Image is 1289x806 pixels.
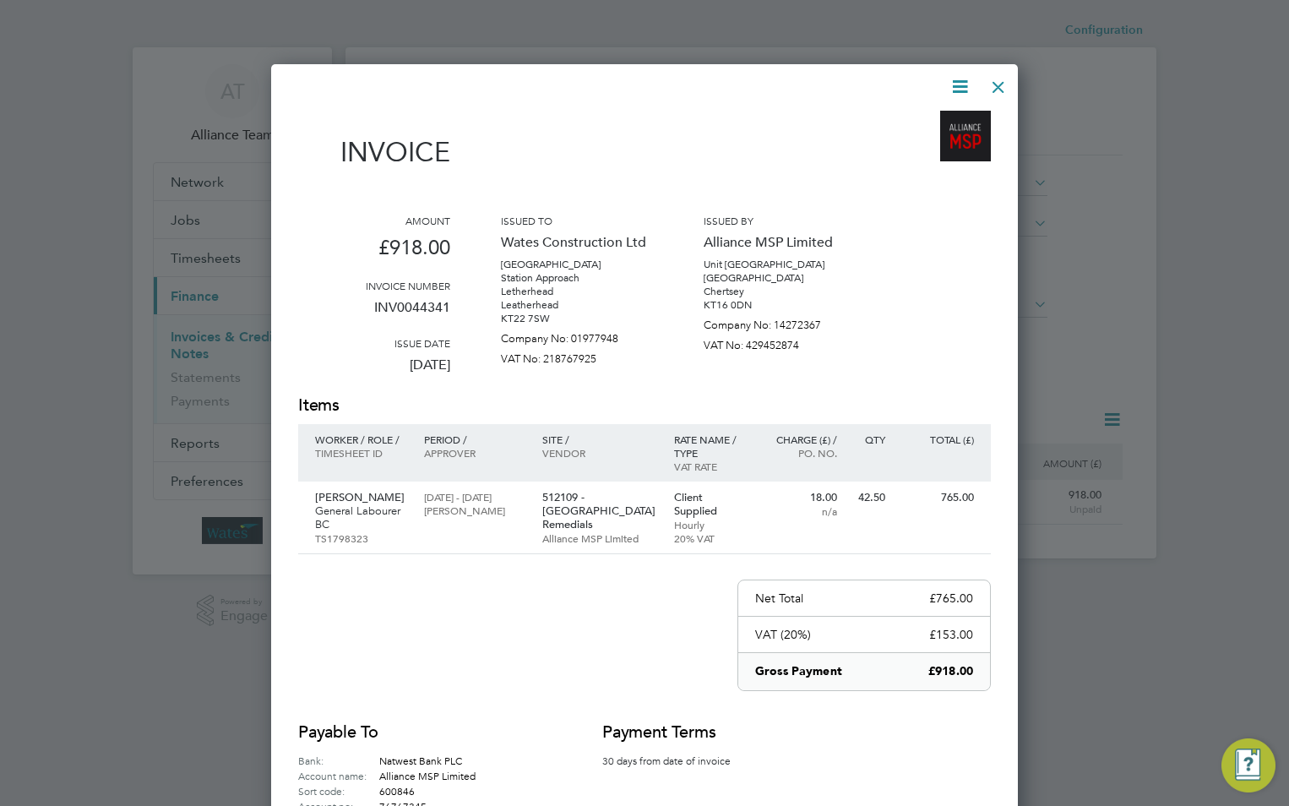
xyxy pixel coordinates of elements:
p: Net Total [755,591,803,606]
p: £153.00 [929,627,973,642]
p: £918.00 [928,663,973,680]
p: £918.00 [298,227,450,279]
p: TS1798323 [315,531,407,545]
span: Natwest Bank PLC [379,754,462,767]
p: Po. No. [764,446,837,460]
p: VAT (20%) [755,627,811,642]
p: VAT No: 429452874 [704,332,856,352]
p: 20% VAT [674,531,748,545]
p: KT22 7SW [501,312,653,325]
p: Alliance MSP Limited [542,531,657,545]
label: Sort code: [298,783,379,798]
p: Site / [542,433,657,446]
p: Worker / Role / [315,433,407,446]
h3: Issued by [704,214,856,227]
p: Alliance MSP Limited [704,227,856,258]
label: Account name: [298,768,379,783]
img: alliancemsp-logo-remittance.png [940,111,991,161]
p: Gross Payment [755,663,842,680]
p: General Labourer BC [315,504,407,531]
h3: Issued to [501,214,653,227]
p: 30 days from date of invoice [602,753,754,768]
p: KT16 0DN [704,298,856,312]
p: 18.00 [764,491,837,504]
p: 512109 - [GEOGRAPHIC_DATA] Remedials [542,491,657,531]
h2: Payment terms [602,721,754,744]
p: 42.50 [854,491,885,504]
p: [GEOGRAPHIC_DATA] [704,271,856,285]
p: [PERSON_NAME] [424,504,525,517]
p: Client Supplied [674,491,748,518]
p: Hourly [674,518,748,531]
p: [PERSON_NAME] [315,491,407,504]
p: Company No: 14272367 [704,312,856,332]
p: Vendor [542,446,657,460]
span: 600846 [379,784,415,798]
p: Timesheet ID [315,446,407,460]
p: Company No: 01977948 [501,325,653,346]
p: VAT No: 218767925 [501,346,653,366]
p: 765.00 [902,491,974,504]
p: Leatherhead [501,298,653,312]
span: Alliance MSP Limited [379,769,476,782]
p: Wates Construction Ltd [501,227,653,258]
h1: Invoice [298,136,450,168]
p: Total (£) [902,433,974,446]
p: VAT rate [674,460,748,473]
p: Station Approach [501,271,653,285]
p: Approver [424,446,525,460]
p: Letherhead [501,285,653,298]
p: [DATE] - [DATE] [424,490,525,504]
h3: Amount [298,214,450,227]
h2: Payable to [298,721,552,744]
p: Unit [GEOGRAPHIC_DATA] [704,258,856,271]
label: Bank: [298,753,379,768]
p: [DATE] [298,350,450,394]
p: Chertsey [704,285,856,298]
p: Period / [424,433,525,446]
h3: Invoice number [298,279,450,292]
p: INV0044341 [298,292,450,336]
h3: Issue date [298,336,450,350]
p: Charge (£) / [764,433,837,446]
button: Engage Resource Center [1221,738,1275,792]
h2: Items [298,394,991,417]
p: QTY [854,433,885,446]
p: n/a [764,504,837,518]
p: [GEOGRAPHIC_DATA] [501,258,653,271]
p: Rate name / type [674,433,748,460]
p: £765.00 [929,591,973,606]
